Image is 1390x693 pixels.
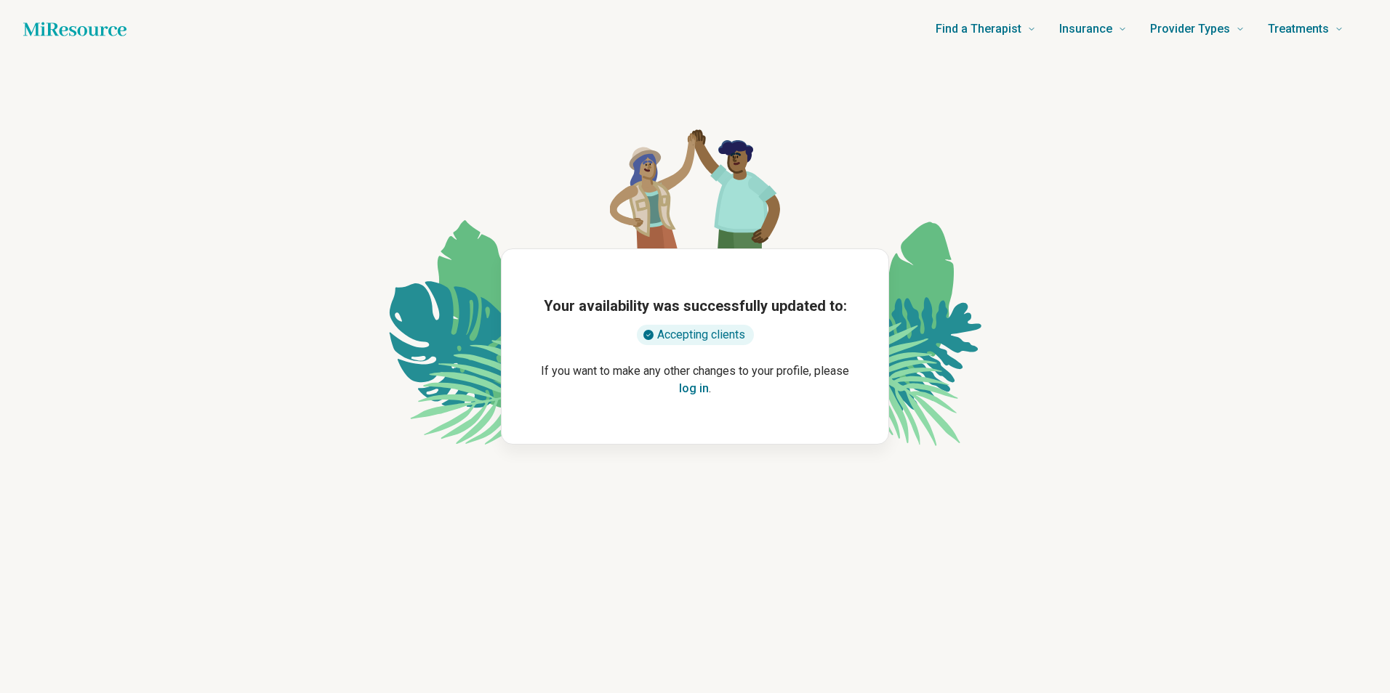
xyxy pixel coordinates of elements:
span: Insurance [1059,19,1112,39]
button: log in [679,380,709,397]
span: Treatments [1268,19,1329,39]
div: Accepting clients [637,325,754,345]
h1: Your availability was successfully updated to: [544,296,847,316]
a: Home page [23,15,126,44]
p: If you want to make any other changes to your profile, please . [525,362,865,397]
span: Provider Types [1150,19,1230,39]
span: Find a Therapist [936,19,1021,39]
